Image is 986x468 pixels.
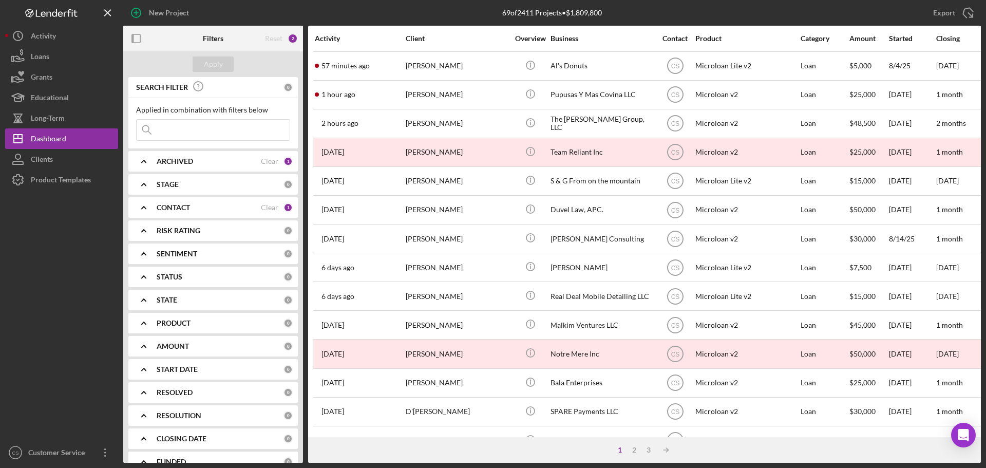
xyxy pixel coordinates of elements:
div: Heavenly Floors, INC [551,427,653,454]
div: Loan [801,81,848,108]
div: Loan [801,427,848,454]
div: Customer Service [26,442,92,465]
text: CS [671,235,679,242]
b: RISK RATING [157,227,200,235]
b: AMOUNT [157,342,189,350]
div: Microloan v2 [695,340,798,367]
div: The [PERSON_NAME] Group, LLC [551,110,653,137]
div: Loan [801,283,848,310]
div: 0 [283,180,293,189]
div: [PERSON_NAME] [406,311,508,339]
div: Pupusas Y Mas Covina LLC [551,81,653,108]
text: CS [671,91,679,99]
div: Grants [31,67,52,90]
time: 2025-08-09 22:02 [321,436,344,444]
div: [DATE] [889,427,935,454]
text: CS [671,120,679,127]
div: [DATE] [889,254,935,281]
div: Reset [265,34,282,43]
time: 2025-08-19 18:41 [321,62,370,70]
time: 1 month [936,321,963,329]
text: CS [671,207,679,214]
div: 0 [283,295,293,305]
div: New Project [149,3,189,23]
b: PRODUCT [157,319,191,327]
div: Notre Mere Inc [551,340,653,367]
time: 2 months [936,119,966,127]
div: SPARE Payments LLC [551,398,653,425]
div: $25,000 [849,369,888,397]
div: Contact [656,34,694,43]
time: 2025-08-16 03:31 [321,177,344,185]
div: Malkim Ventures LLC [551,311,653,339]
time: [DATE] [936,176,959,185]
b: SENTIMENT [157,250,197,258]
div: 0 [283,457,293,466]
div: [PERSON_NAME] [406,81,508,108]
time: [DATE] [936,263,959,272]
div: Category [801,34,848,43]
div: Loan [801,254,848,281]
time: [DATE] [936,349,959,358]
div: Export [933,3,955,23]
text: CS [12,450,18,456]
div: [PERSON_NAME] [406,110,508,137]
time: 2025-08-15 20:31 [321,205,344,214]
b: STATE [157,296,177,304]
b: RESOLVED [157,388,193,397]
div: Al's Donuts [551,52,653,80]
div: [DATE] [889,398,935,425]
div: Loan [801,398,848,425]
div: Loan [801,196,848,223]
button: Educational [5,87,118,108]
time: 2025-08-15 00:06 [321,235,344,243]
div: [PERSON_NAME] [406,427,508,454]
div: $15,000 [849,283,888,310]
div: [PERSON_NAME] [406,139,508,166]
div: Apply [204,57,223,72]
div: Microloan v2 [695,196,798,223]
div: Microloan v2 [695,369,798,397]
div: 8/14/25 [889,225,935,252]
div: [DATE] [889,369,935,397]
div: Microloan Lite v2 [695,283,798,310]
time: 1 month [936,378,963,387]
div: [PERSON_NAME] [406,369,508,397]
text: CS [671,63,679,70]
div: $7,500 [849,254,888,281]
div: Clients [31,149,53,172]
a: Loans [5,46,118,67]
div: $30,000 [849,225,888,252]
div: $5,000 [849,52,888,80]
div: S & G From on the mountain [551,167,653,195]
div: Business [551,34,653,43]
a: Activity [5,26,118,46]
div: [PERSON_NAME] [406,196,508,223]
div: Microloan v2 [695,110,798,137]
div: Loan [801,340,848,367]
div: 0 [283,388,293,397]
div: [PERSON_NAME] [406,225,508,252]
time: 2025-08-13 02:30 [321,321,344,329]
div: Real Deal Mobile Detailing LLC [551,283,653,310]
time: 2025-08-19 18:11 [321,90,355,99]
div: Started [889,34,935,43]
div: $50,000 [849,340,888,367]
div: Clear [261,157,278,165]
text: CS [671,264,679,271]
time: 1 month [936,90,963,99]
button: CSCustomer Service [5,442,118,463]
time: 2025-08-12 20:34 [321,350,344,358]
a: Long-Term [5,108,118,128]
text: CS [671,149,679,156]
div: $25,000 [849,81,888,108]
div: [DATE] [889,340,935,367]
b: FUNDED [157,458,186,466]
div: [DATE] [889,139,935,166]
b: Filters [203,34,223,43]
div: $48,500 [849,110,888,137]
div: Microloan Lite v2 [695,52,798,80]
div: $15,000 [849,167,888,195]
div: [PERSON_NAME] [406,52,508,80]
div: Microloan v2 [695,311,798,339]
